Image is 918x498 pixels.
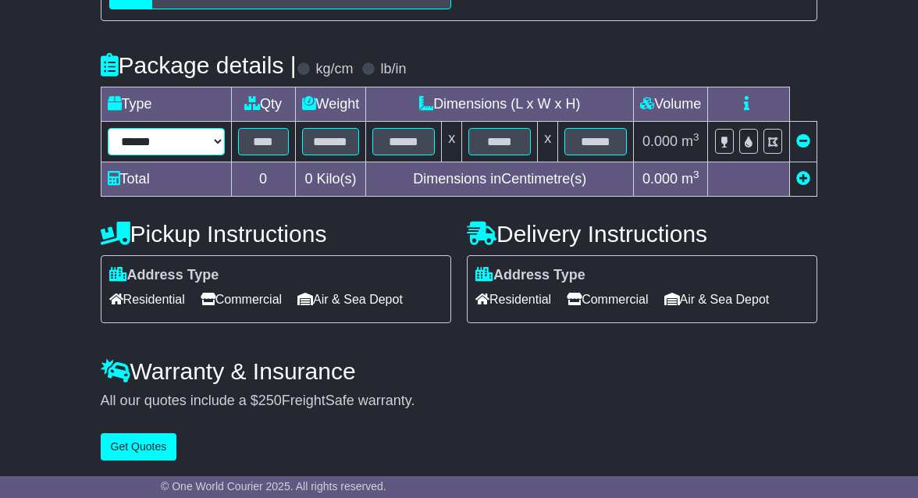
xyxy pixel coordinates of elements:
h4: Warranty & Insurance [101,358,818,384]
span: 250 [258,393,282,408]
a: Remove this item [796,133,810,149]
td: Dimensions in Centimetre(s) [366,162,634,196]
h4: Delivery Instructions [467,221,817,247]
h4: Package details | [101,52,297,78]
td: 0 [231,162,295,196]
span: 0.000 [642,171,678,187]
td: Volume [634,87,708,121]
span: m [681,133,699,149]
span: Commercial [567,287,648,311]
button: Get Quotes [101,433,177,461]
h4: Pickup Instructions [101,221,451,247]
label: Address Type [109,267,219,284]
div: All our quotes include a $ FreightSafe warranty. [101,393,818,410]
sup: 3 [693,131,699,143]
td: Weight [295,87,366,121]
span: m [681,171,699,187]
span: Air & Sea Depot [664,287,770,311]
span: © One World Courier 2025. All rights reserved. [161,480,386,493]
span: Air & Sea Depot [297,287,403,311]
td: Kilo(s) [295,162,366,196]
label: lb/in [381,61,407,78]
sup: 3 [693,169,699,180]
td: x [442,121,462,162]
td: Type [101,87,231,121]
label: Address Type [475,267,585,284]
label: kg/cm [316,61,354,78]
span: 0 [304,171,312,187]
td: Dimensions (L x W x H) [366,87,634,121]
td: x [538,121,558,162]
span: Commercial [201,287,282,311]
a: Add new item [796,171,810,187]
span: Residential [475,287,551,311]
span: 0.000 [642,133,678,149]
td: Total [101,162,231,196]
td: Qty [231,87,295,121]
span: Residential [109,287,185,311]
